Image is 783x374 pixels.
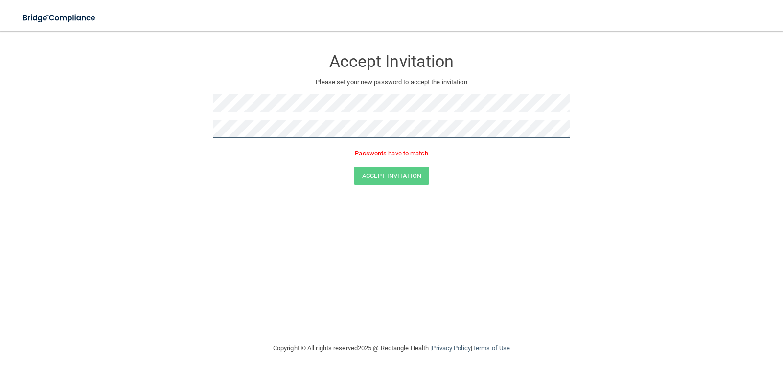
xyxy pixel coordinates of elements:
a: Terms of Use [472,344,510,352]
p: Passwords have to match [213,148,570,159]
button: Accept Invitation [354,167,429,185]
a: Privacy Policy [432,344,470,352]
h3: Accept Invitation [213,52,570,70]
p: Please set your new password to accept the invitation [220,76,563,88]
img: bridge_compliance_login_screen.278c3ca4.svg [15,8,105,28]
div: Copyright © All rights reserved 2025 @ Rectangle Health | | [213,332,570,364]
